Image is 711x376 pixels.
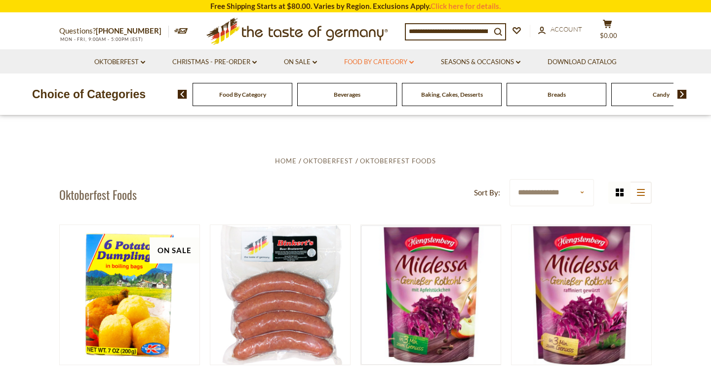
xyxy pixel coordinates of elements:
[474,187,500,199] label: Sort By:
[677,90,687,99] img: next arrow
[59,25,169,38] p: Questions?
[59,37,143,42] span: MON - FRI, 9:00AM - 5:00PM (EST)
[284,57,317,68] a: On Sale
[334,91,360,98] a: Beverages
[512,225,651,366] img: Hengstenberg Red Cabbage in Pouch 14 oz
[210,225,350,365] img: Binkert
[441,57,520,68] a: Seasons & Occasions
[59,187,137,202] h1: Oktoberfest Foods
[275,157,297,165] a: Home
[361,225,501,365] img: Hengstenberg Red Cabbage with Apples in Pouch 14 oz
[431,1,501,10] a: Click here for details.
[421,91,483,98] a: Baking, Cakes, Desserts
[303,157,353,165] a: Oktoberfest
[538,24,582,35] a: Account
[344,57,414,68] a: Food By Category
[96,26,161,35] a: [PHONE_NUMBER]
[653,91,670,98] a: Candy
[360,157,436,165] a: Oktoberfest Foods
[551,25,582,33] span: Account
[60,225,199,365] img: Dr. Knoll Bavarian Potato Dumplings "Half and Half" Boil in Bag 6 ct. 7 oz.
[219,91,266,98] a: Food By Category
[94,57,145,68] a: Oktoberfest
[172,57,257,68] a: Christmas - PRE-ORDER
[548,91,566,98] a: Breads
[600,32,617,39] span: $0.00
[592,19,622,44] button: $0.00
[548,57,617,68] a: Download Catalog
[178,90,187,99] img: previous arrow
